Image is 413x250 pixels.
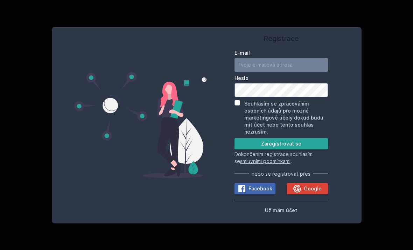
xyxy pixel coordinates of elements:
[234,183,275,194] button: Facebook
[234,49,328,56] label: E-mail
[252,170,310,177] span: nebo se registrovat přes
[265,207,297,213] span: Už mám účet
[248,185,272,192] span: Facebook
[304,185,322,192] span: Google
[234,138,328,149] button: Zaregistrovat se
[240,158,290,164] a: smluvními podmínkami
[234,151,328,165] p: Dokončením registrace souhlasím se .
[234,33,328,44] h1: Registrace
[234,75,328,82] label: Heslo
[234,58,328,72] input: Tvoje e-mailová adresa
[287,183,328,194] button: Google
[265,206,297,214] button: Už mám účet
[244,101,323,135] label: Souhlasím se zpracováním osobních údajů pro možné marketingové účely dokud budu mít účet nebo ten...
